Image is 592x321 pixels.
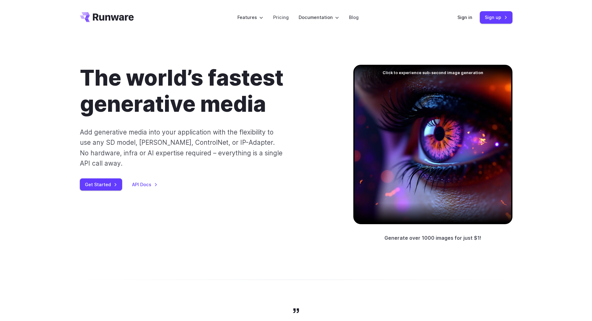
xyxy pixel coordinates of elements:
p: Add generative media into your application with the flexibility to use any SD model, [PERSON_NAME... [80,127,283,168]
a: Blog [349,14,359,21]
label: Documentation [299,14,339,21]
a: Go to / [80,12,134,22]
label: Features [237,14,263,21]
h1: The world’s fastest generative media [80,65,333,117]
a: API Docs [132,181,158,188]
p: Generate over 1000 images for just $1! [384,234,481,242]
a: Sign up [480,11,512,23]
a: Sign in [457,14,472,21]
a: Get Started [80,178,122,191]
a: Pricing [273,14,289,21]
